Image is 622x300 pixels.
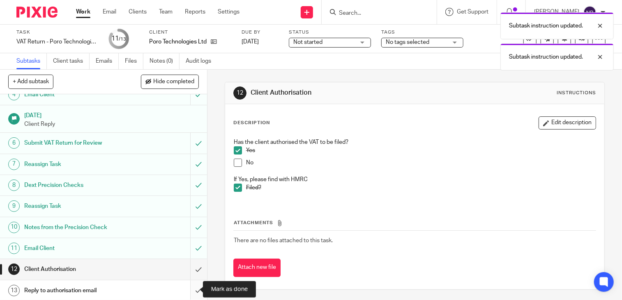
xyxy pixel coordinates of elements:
h1: Email Client [24,89,129,101]
label: Client [149,29,231,36]
button: Hide completed [141,75,199,89]
h1: Client Authorisation [251,89,432,97]
div: 11 [8,243,20,254]
div: 6 [8,137,20,149]
h1: Client Authorisation [24,263,129,275]
div: 12 [233,86,246,100]
span: Attachments [234,220,273,225]
h1: Reassign Task [24,158,129,170]
h1: Submit VAT Return for Review [24,137,129,149]
button: + Add subtask [8,75,53,89]
a: Emails [96,53,119,69]
p: Filed? [246,184,596,192]
span: There are no files attached to this task. [234,238,333,243]
div: Instructions [557,90,596,96]
a: Settings [218,8,240,16]
small: /13 [119,37,126,41]
p: No [246,159,596,167]
a: Clients [129,8,147,16]
span: Hide completed [153,79,194,85]
p: Client Reply [24,120,199,128]
a: Files [125,53,143,69]
img: svg%3E [583,6,597,19]
button: Attach new file [233,259,281,277]
p: Yes [246,146,596,155]
button: Edit description [539,116,596,130]
div: 13 [8,285,20,296]
p: Poro Technologies Ltd [149,38,207,46]
p: Subtask instruction updated. [509,22,583,30]
a: Notes (0) [150,53,180,69]
div: 10 [8,222,20,233]
h1: Notes from the Precision Check [24,221,129,234]
img: Pixie [16,7,58,18]
a: Work [76,8,90,16]
div: 7 [8,159,20,170]
span: [DATE] [242,39,259,45]
p: Description [233,120,270,126]
a: Client tasks [53,53,90,69]
h1: Dext Precision Checks [24,179,129,191]
h1: Reply to authorisation email [24,284,129,297]
label: Due by [242,29,279,36]
label: Task [16,29,99,36]
a: Team [159,8,173,16]
a: Reports [185,8,205,16]
a: Subtasks [16,53,47,69]
div: 9 [8,200,20,212]
h1: [DATE] [24,109,199,120]
div: VAT Return - Poro Technologies Ltd [16,38,99,46]
span: Not started [293,39,323,45]
p: If Yes, please find with HMRC [234,175,596,184]
a: Email [103,8,116,16]
p: Subtask instruction updated. [509,53,583,61]
div: 4 [8,89,20,100]
div: 8 [8,180,20,191]
label: Status [289,29,371,36]
div: 12 [8,264,20,275]
h1: Email Client [24,242,129,255]
p: Has the client authorised the VAT to be filed? [234,138,596,146]
a: Audit logs [186,53,217,69]
div: 11 [111,34,126,43]
h1: Reassign Task [24,200,129,212]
